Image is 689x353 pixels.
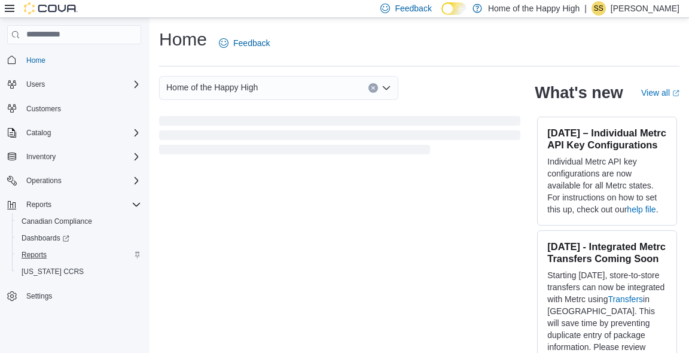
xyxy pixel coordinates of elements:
[22,77,141,92] span: Users
[166,80,258,95] span: Home of the Happy High
[382,83,391,93] button: Open list of options
[22,77,50,92] button: Users
[26,152,56,162] span: Inventory
[17,264,141,279] span: Washington CCRS
[368,83,378,93] button: Clear input
[22,217,92,226] span: Canadian Compliance
[535,83,623,102] h2: What's new
[2,287,146,305] button: Settings
[441,2,467,15] input: Dark Mode
[2,100,146,117] button: Customers
[26,176,62,185] span: Operations
[22,174,141,188] span: Operations
[233,37,270,49] span: Feedback
[22,288,141,303] span: Settings
[594,1,603,16] span: SS
[159,118,520,157] span: Loading
[214,31,275,55] a: Feedback
[22,197,141,212] span: Reports
[22,289,57,303] a: Settings
[17,214,97,229] a: Canadian Compliance
[159,28,207,51] h1: Home
[22,126,141,140] span: Catalog
[2,124,146,141] button: Catalog
[22,53,50,68] a: Home
[26,104,61,114] span: Customers
[611,1,679,16] p: [PERSON_NAME]
[22,197,56,212] button: Reports
[12,230,146,247] a: Dashboards
[22,150,141,164] span: Inventory
[547,127,667,151] h3: [DATE] – Individual Metrc API Key Configurations
[17,231,141,245] span: Dashboards
[22,233,69,243] span: Dashboards
[22,53,141,68] span: Home
[547,241,667,264] h3: [DATE] - Integrated Metrc Transfers Coming Soon
[592,1,606,16] div: Suzanne Shutiak
[7,47,141,336] nav: Complex example
[17,248,51,262] a: Reports
[2,148,146,165] button: Inventory
[22,101,141,116] span: Customers
[641,88,679,98] a: View allExternal link
[26,128,51,138] span: Catalog
[584,1,587,16] p: |
[22,267,84,276] span: [US_STATE] CCRS
[547,156,667,215] p: Individual Metrc API key configurations are now available for all Metrc states. For instructions ...
[24,2,78,14] img: Cova
[26,200,51,209] span: Reports
[22,250,47,260] span: Reports
[488,1,580,16] p: Home of the Happy High
[2,51,146,69] button: Home
[2,196,146,213] button: Reports
[17,231,74,245] a: Dashboards
[395,2,431,14] span: Feedback
[608,294,643,304] a: Transfers
[12,213,146,230] button: Canadian Compliance
[12,263,146,280] button: [US_STATE] CCRS
[672,90,679,97] svg: External link
[2,172,146,189] button: Operations
[22,150,60,164] button: Inventory
[17,264,89,279] a: [US_STATE] CCRS
[26,56,45,65] span: Home
[26,291,52,301] span: Settings
[26,80,45,89] span: Users
[2,76,146,93] button: Users
[17,248,141,262] span: Reports
[12,247,146,263] button: Reports
[627,205,656,214] a: help file
[22,102,66,116] a: Customers
[22,126,56,140] button: Catalog
[17,214,141,229] span: Canadian Compliance
[22,174,66,188] button: Operations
